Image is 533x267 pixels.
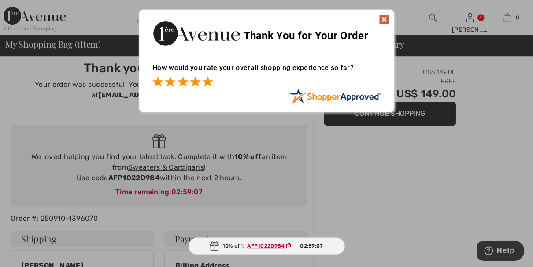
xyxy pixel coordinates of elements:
img: x [379,14,389,25]
span: 02:59:07 [300,242,323,250]
span: Help [20,6,38,14]
img: Thank You for Your Order [152,19,241,48]
span: Thank You for Your Order [243,30,368,42]
div: How would you rate your overall shopping experience so far? [152,55,381,89]
ins: AFP1022D984 [247,243,285,249]
img: Gift.svg [210,241,219,251]
div: 10% off: [189,237,345,255]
